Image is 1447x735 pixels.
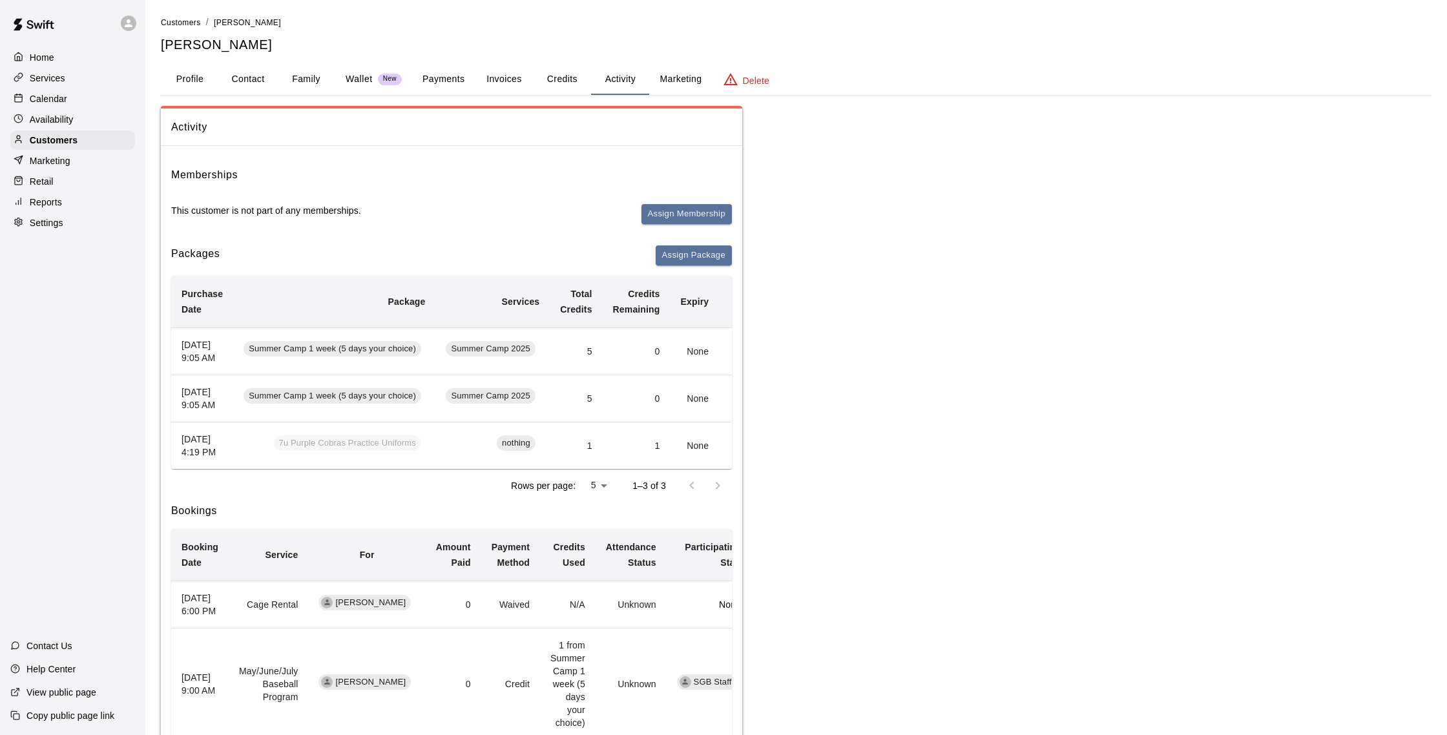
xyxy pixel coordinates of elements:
[378,75,402,83] span: New
[729,388,755,408] button: Add
[10,110,135,129] a: Availability
[244,390,421,402] span: Summer Camp 1 week (5 days your choice)
[10,192,135,212] a: Reports
[229,581,308,628] td: Cage Rental
[244,343,421,355] span: Summer Camp 1 week (5 days your choice)
[540,581,596,628] td: N/A
[30,134,78,147] p: Customers
[446,390,535,402] span: Summer Camp 2025
[412,64,475,95] button: Payments
[30,72,65,85] p: Services
[603,327,671,375] td: 0
[171,502,732,519] h6: Bookings
[492,542,530,568] b: Payment Method
[206,16,209,29] li: /
[671,327,720,375] td: None
[26,663,76,676] p: Help Center
[26,709,114,722] p: Copy public page link
[656,245,732,265] button: Assign Package
[603,422,671,469] td: 1
[671,422,720,469] td: None
[182,289,223,315] b: Purchase Date
[10,151,135,171] div: Marketing
[171,327,233,375] th: [DATE] 9:05 AM
[161,64,219,95] button: Profile
[161,16,1431,30] nav: breadcrumb
[10,89,135,109] a: Calendar
[171,375,233,422] th: [DATE] 9:05 AM
[685,542,741,568] b: Participating Staff
[680,676,691,688] div: SGB Staff
[606,542,656,568] b: Attendance Status
[244,345,425,355] a: Summer Camp 1 week (5 days your choice)
[729,435,755,455] button: Add
[481,581,540,628] td: Waived
[426,581,481,628] td: 0
[30,154,70,167] p: Marketing
[475,64,533,95] button: Invoices
[171,245,220,265] h6: Packages
[581,476,612,495] div: 5
[681,296,709,307] b: Expiry
[171,581,229,628] th: [DATE] 6:00 PM
[10,172,135,191] a: Retail
[677,674,737,690] div: SGB Staff
[346,72,373,86] p: Wallet
[161,36,1431,54] h5: [PERSON_NAME]
[671,375,720,422] td: None
[613,289,660,315] b: Credits Remaining
[30,113,74,126] p: Availability
[274,439,426,450] a: 7u Purple Cobras Practice Uniforms
[171,119,732,136] span: Activity
[30,92,67,105] p: Calendar
[10,130,135,150] a: Customers
[591,64,649,95] button: Activity
[30,196,62,209] p: Reports
[182,542,218,568] b: Booking Date
[274,439,426,450] span: This package no longer exists
[26,639,72,652] p: Contact Us
[446,343,535,355] span: Summer Camp 2025
[30,175,54,188] p: Retail
[161,18,201,27] span: Customers
[26,686,96,699] p: View public page
[533,64,591,95] button: Credits
[649,64,712,95] button: Marketing
[677,598,741,611] p: None
[214,18,281,27] span: [PERSON_NAME]
[321,597,333,608] div: Caleb Hitchcock
[10,48,135,67] a: Home
[502,296,540,307] b: Services
[171,167,238,183] h6: Memberships
[596,581,667,628] td: Unknown
[244,392,425,402] a: Summer Camp 1 week (5 days your choice)
[603,375,671,422] td: 0
[219,64,277,95] button: Contact
[10,68,135,88] a: Services
[689,676,737,688] span: SGB Staff
[388,296,426,307] b: Package
[550,422,602,469] td: 1
[330,676,411,688] span: [PERSON_NAME]
[330,597,411,609] span: [PERSON_NAME]
[550,375,602,422] td: 5
[161,17,201,27] a: Customers
[30,51,54,64] p: Home
[511,479,576,492] p: Rows per page:
[265,550,298,560] b: Service
[277,64,335,95] button: Family
[171,422,233,469] th: [DATE] 4:19 PM
[550,327,602,375] td: 5
[171,276,806,469] table: simple table
[171,204,361,217] p: This customer is not part of any memberships.
[554,542,585,568] b: Credits Used
[161,64,1431,95] div: basic tabs example
[10,213,135,233] a: Settings
[560,289,592,315] b: Total Credits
